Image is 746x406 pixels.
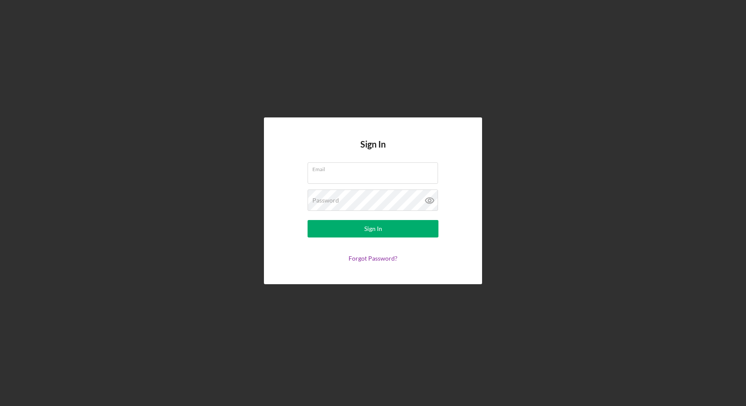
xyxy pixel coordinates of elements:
div: Sign In [364,220,382,237]
a: Forgot Password? [349,255,397,262]
label: Email [312,163,438,172]
label: Password [312,197,339,204]
button: Sign In [308,220,438,237]
h4: Sign In [360,139,386,162]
